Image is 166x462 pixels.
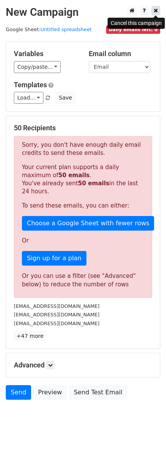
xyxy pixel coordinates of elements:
[40,27,91,32] a: Untitled spreadsheet
[14,321,100,326] small: [EMAIL_ADDRESS][DOMAIN_NAME]
[69,385,127,400] a: Send Test Email
[22,216,154,231] a: Choose a Google Sheet with fewer rows
[6,6,160,19] h2: New Campaign
[58,172,90,179] strong: 50 emails
[6,27,92,32] small: Google Sheet:
[78,180,109,187] strong: 50 emails
[14,331,46,341] a: +47 more
[6,385,31,400] a: Send
[106,27,160,32] a: Daily emails left: 0
[22,272,144,289] div: Or you can use a filter (see "Advanced" below) to reduce the number of rows
[128,425,166,462] iframe: Chat Widget
[106,25,160,34] span: Daily emails left: 0
[14,303,100,309] small: [EMAIL_ADDRESS][DOMAIN_NAME]
[108,18,165,29] div: Cancel this campaign
[22,202,144,210] p: To send these emails, you can either:
[14,81,47,89] a: Templates
[55,92,75,104] button: Save
[14,124,152,132] h5: 50 Recipients
[14,61,61,73] a: Copy/paste...
[22,163,144,196] p: Your current plan supports a daily maximum of . You've already sent in the last 24 hours.
[14,50,77,58] h5: Variables
[89,50,152,58] h5: Email column
[33,385,67,400] a: Preview
[22,141,144,157] p: Sorry, you don't have enough daily email credits to send these emails.
[22,237,144,245] p: Or
[14,361,152,369] h5: Advanced
[14,92,43,104] a: Load...
[22,251,86,266] a: Sign up for a plan
[14,312,100,317] small: [EMAIL_ADDRESS][DOMAIN_NAME]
